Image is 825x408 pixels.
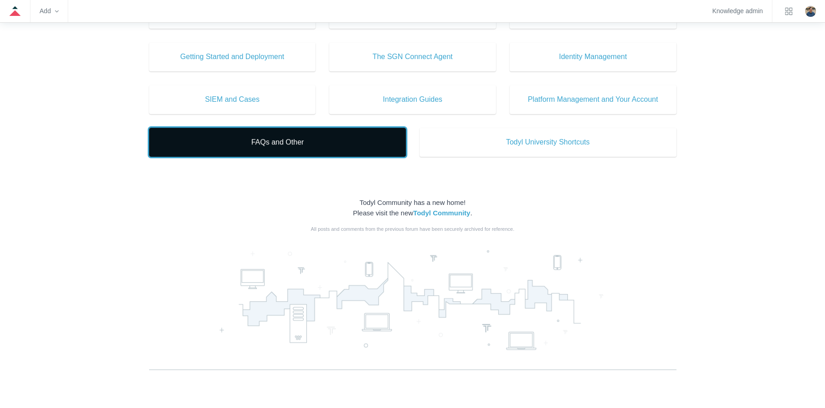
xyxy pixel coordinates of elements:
[510,42,676,71] a: Identity Management
[510,85,676,114] a: Platform Management and Your Account
[163,94,302,105] span: SIEM and Cases
[149,85,316,114] a: SIEM and Cases
[329,85,496,114] a: Integration Guides
[523,94,663,105] span: Platform Management and Your Account
[343,51,482,62] span: The SGN Connect Agent
[329,42,496,71] a: The SGN Connect Agent
[149,128,406,157] a: FAQs and Other
[413,209,470,217] a: Todyl Community
[523,51,663,62] span: Identity Management
[420,128,676,157] a: Todyl University Shortcuts
[149,198,676,218] div: Todyl Community has a new home! Please visit the new .
[163,51,302,62] span: Getting Started and Deployment
[343,94,482,105] span: Integration Guides
[149,42,316,71] a: Getting Started and Deployment
[805,6,816,17] zd-hc-trigger: Click your profile icon to open the profile menu
[433,137,663,148] span: Todyl University Shortcuts
[40,9,59,14] zd-hc-trigger: Add
[805,6,816,17] img: user avatar
[149,225,676,233] div: All posts and comments from the previous forum have been securely archived for reference.
[163,137,392,148] span: FAQs and Other
[712,9,763,14] a: Knowledge admin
